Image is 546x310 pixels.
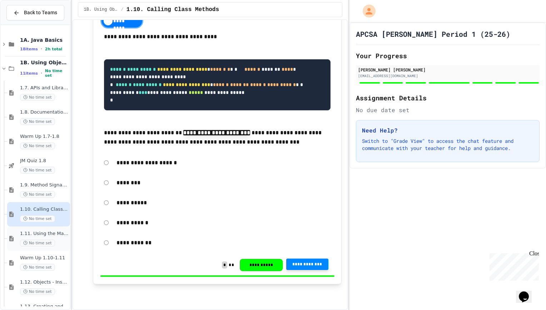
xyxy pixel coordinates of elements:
span: 1.10. Calling Class Methods [126,5,219,14]
span: 1.13. Creating and Initializing Objects: Constructors [20,304,69,310]
span: 18 items [20,47,38,51]
button: Back to Teams [6,5,64,20]
span: 2h total [45,47,63,51]
iframe: chat widget [487,250,539,281]
span: 1.11. Using the Math Class [20,231,69,237]
span: 1.7. APIs and Libraries [20,85,69,91]
h3: Need Help? [362,126,533,135]
span: • [41,70,42,76]
span: JM Quiz 1.8 [20,158,69,164]
div: My Account [355,3,377,19]
h1: APCSA [PERSON_NAME] Period 1 (25-26) [356,29,510,39]
span: No time set [20,215,55,222]
span: No time set [20,94,55,101]
span: 1B. Using Objects [20,59,69,66]
span: No time set [20,264,55,271]
p: Switch to "Grade View" to access the chat feature and communicate with your teacher for help and ... [362,137,533,152]
span: 1A. Java Basics [20,37,69,43]
span: 1.9. Method Signatures [20,182,69,188]
div: No due date set [356,106,540,114]
span: / [121,7,124,12]
h2: Assignment Details [356,93,540,103]
span: 1.8. Documentation with Comments and Preconditions [20,109,69,115]
span: 11 items [20,71,38,76]
span: No time set [45,69,69,78]
span: 1B. Using Objects [84,7,118,12]
span: No time set [20,191,55,198]
div: [EMAIL_ADDRESS][DOMAIN_NAME] [358,73,537,79]
div: [PERSON_NAME] [PERSON_NAME] [358,66,537,73]
span: Back to Teams [24,9,57,16]
span: No time set [20,288,55,295]
div: Chat with us now!Close [3,3,49,45]
span: • [41,46,42,52]
h2: Your Progress [356,51,540,61]
span: No time set [20,118,55,125]
span: 1.12. Objects - Instances of Classes [20,279,69,285]
iframe: chat widget [516,281,539,303]
span: No time set [20,240,55,246]
span: 1.10. Calling Class Methods [20,206,69,212]
span: Warm Up 1.7-1.8 [20,134,69,140]
span: No time set [20,142,55,149]
span: No time set [20,167,55,174]
span: Warm Up 1.10-1.11 [20,255,69,261]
